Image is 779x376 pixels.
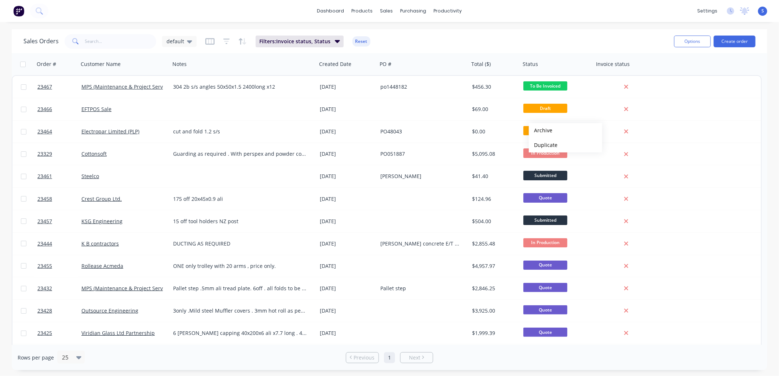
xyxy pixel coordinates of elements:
span: Quote [523,305,567,314]
div: [DATE] [320,128,374,135]
span: Quote [523,261,567,270]
span: 23432 [37,285,52,292]
a: 23432 [37,277,81,299]
div: products [348,5,377,16]
span: 23428 [37,307,52,314]
div: $3,925.00 [472,307,515,314]
a: Viridian Glass Ltd Partnership [81,329,155,336]
a: Cottonsoft [81,150,107,157]
div: Created Date [319,60,351,68]
div: settings [694,5,721,16]
div: $41.40 [472,173,515,180]
div: productivity [430,5,466,16]
a: 23329 [37,143,81,165]
div: Customer Name [81,60,121,68]
div: po1448182 [380,83,462,91]
a: Crest Group Ltd. [81,195,122,202]
span: 23455 [37,262,52,270]
span: 23466 [37,106,52,113]
span: 23329 [37,150,52,158]
div: cut and fold 1.2 s/s [173,128,307,135]
span: 23458 [37,195,52,203]
input: Search... [85,34,157,49]
span: Submitted [523,171,567,180]
a: Outsource Engineering [81,307,138,314]
a: Next page [401,354,433,361]
a: Page 1 is your current page [384,352,395,363]
a: 23425 [37,322,81,344]
div: 3only .Mild steel Muffler covers . 3mm hot roll as per drawings .Painting is up to customer to so... [173,307,307,314]
span: In Production [523,238,567,247]
span: 23457 [37,218,52,225]
a: 23428 [37,300,81,322]
div: [DATE] [320,173,374,180]
h1: Sales Orders [23,38,59,45]
div: $69.00 [472,106,515,113]
span: 23425 [37,329,52,337]
div: $504.00 [472,218,515,225]
div: Status [523,60,538,68]
div: $4,957.97 [472,262,515,270]
div: [DATE] [320,240,374,247]
div: 15 off tool holders NZ post [173,218,307,225]
a: Steelco [81,173,99,180]
a: MPS (Maintenance & Project Services Ltd) [81,83,183,90]
button: Options [674,36,711,47]
a: MPS (Maintenance & Project Services Ltd) [81,285,183,292]
a: 23461 [37,165,81,187]
div: $0.00 [472,128,515,135]
div: 304 2b s/s angles 50x50x1.5 2400long x12 [173,83,307,91]
span: Submitted [523,215,567,225]
div: $2,846.25 [472,285,515,292]
span: Next [409,354,420,361]
div: [DATE] [320,285,374,292]
div: Pallet step [380,285,462,292]
span: Draft [523,126,567,135]
div: $1,999.39 [472,329,515,337]
button: Duplicate [529,138,602,152]
a: Electropar Limited (PLP) [81,128,139,135]
div: Guarding as required . With perspex and powder coated [173,150,307,158]
ul: Pagination [343,352,436,363]
div: [DATE] [320,307,374,314]
a: 23467 [37,76,81,98]
span: Previous [354,354,375,361]
span: 23461 [37,173,52,180]
button: Create order [714,36,756,47]
img: Factory [13,5,24,16]
span: Rows per page [18,354,54,361]
div: $456.30 [472,83,515,91]
div: ONE only trolley with 20 arms , price only. [173,262,307,270]
a: 23455 [37,255,81,277]
a: Previous page [346,354,378,361]
a: dashboard [314,5,348,16]
span: 23444 [37,240,52,247]
span: Quote [523,328,567,337]
a: Rollease Acmeda [81,262,123,269]
span: S [761,8,764,14]
div: DUCTING AS REQUIRED [173,240,307,247]
span: Filters: Invoice status, Status [259,38,330,45]
div: PO051887 [380,150,462,158]
div: [DATE] [320,218,374,225]
div: [DATE] [320,329,374,337]
div: [DATE] [320,83,374,91]
button: Reset [352,36,370,47]
span: In Production [523,148,567,158]
div: 175 off 20x45x0.9 ali [173,195,307,203]
div: Order # [37,60,56,68]
a: 23458 [37,188,81,210]
div: Invoice status [596,60,630,68]
div: purchasing [397,5,430,16]
button: Filters:Invoice status, Status [256,36,344,47]
span: Quote [523,283,567,292]
a: K B contractors [81,240,119,247]
a: EFTPOS Sale [81,106,111,113]
div: PO # [380,60,391,68]
span: 23467 [37,83,52,91]
span: To Be Invoiced [523,81,567,91]
div: [DATE] [320,106,374,113]
div: $124.96 [472,195,515,203]
button: Archive [529,123,602,138]
a: KSG Engineering [81,218,122,225]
